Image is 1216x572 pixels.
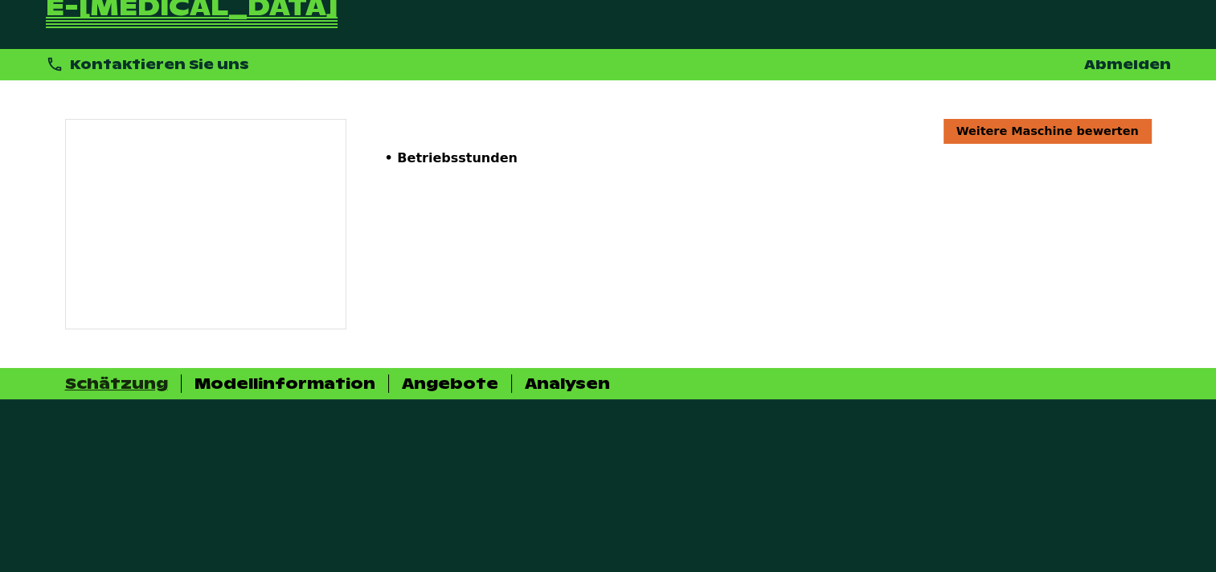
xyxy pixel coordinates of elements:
[65,374,168,393] div: Schätzung
[944,119,1152,143] a: Weitere Maschine bewerten
[194,374,375,393] div: Modellinformation
[46,55,250,74] div: Kontaktieren Sie uns
[1084,56,1171,73] a: Abmelden
[385,150,1152,165] p: • Betriebsstunden
[525,374,610,393] div: Analysen
[402,374,498,393] div: Angebote
[70,56,249,73] span: Kontaktieren Sie uns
